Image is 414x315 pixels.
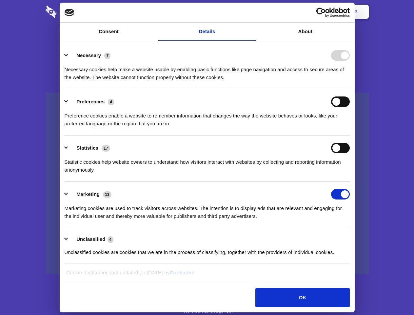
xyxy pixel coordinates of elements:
div: Cookie declaration last updated on [DATE] by [61,269,353,282]
span: 13 [103,191,111,198]
button: Preferences (4) [65,96,118,107]
div: Preference cookies enable a website to remember information that changes the way the website beha... [65,107,350,128]
a: Wistia video thumbnail [46,93,369,275]
a: Details [158,23,256,41]
span: 7 [104,52,110,59]
button: Unclassified (4) [65,235,118,243]
a: About [256,23,355,41]
div: Marketing cookies are used to track visitors across websites. The intention is to display ads tha... [65,199,350,220]
span: 17 [102,145,110,152]
div: Unclassified cookies are cookies that we are in the process of classifying, together with the pro... [65,243,350,256]
h4: Auto-redaction of sensitive data, encrypted data sharing and self-destructing private chats. Shar... [46,60,369,81]
label: Necessary [76,52,101,58]
iframe: Drift Widget Chat Controller [381,282,406,307]
label: Statistics [76,145,98,151]
span: 4 [108,236,114,243]
img: logo [65,9,74,16]
a: Consent [60,23,158,41]
span: 4 [108,99,114,105]
a: Login [297,2,326,22]
a: Pricing [192,2,221,22]
div: Necessary cookies help make a website usable by enabling basic functions like page navigation and... [65,61,350,81]
label: Marketing [76,191,100,197]
div: Statistic cookies help website owners to understand how visitors interact with websites by collec... [65,153,350,174]
h1: Eliminate Slack Data Loss. [46,30,369,53]
label: Preferences [76,99,105,104]
a: Usercentrics Cookiebot - opens in a new window [292,8,350,17]
button: Statistics (17) [65,143,114,153]
img: logo-wordmark-white-trans-d4663122ce5f474addd5e946df7df03e33cb6a1c49d2221995e7729f52c070b2.svg [46,6,102,18]
a: Contact [266,2,296,22]
button: Marketing (13) [65,189,116,199]
a: Cookiebot [170,270,195,275]
button: Necessary (7) [65,50,115,61]
button: OK [255,288,349,307]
